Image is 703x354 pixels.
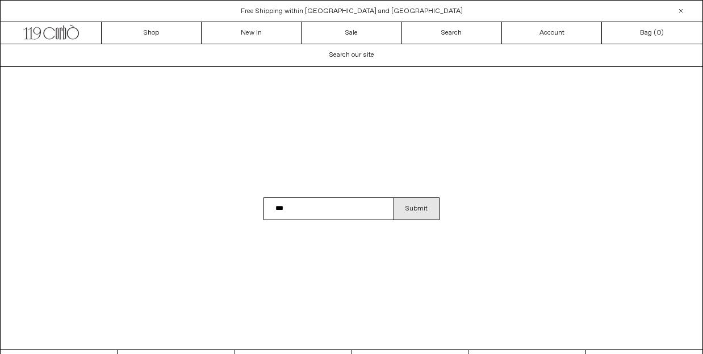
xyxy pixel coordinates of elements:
[202,22,302,44] a: New In
[502,22,602,44] a: Account
[602,22,702,44] a: Bag ()
[102,22,202,44] a: Shop
[329,50,374,60] span: Search our site
[402,22,502,44] a: Search
[302,22,401,44] a: Sale
[656,28,664,38] span: )
[394,197,440,220] button: Submit
[241,7,463,16] a: Free Shipping within [GEOGRAPHIC_DATA] and [GEOGRAPHIC_DATA]
[656,28,661,37] span: 0
[263,197,394,220] input: Search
